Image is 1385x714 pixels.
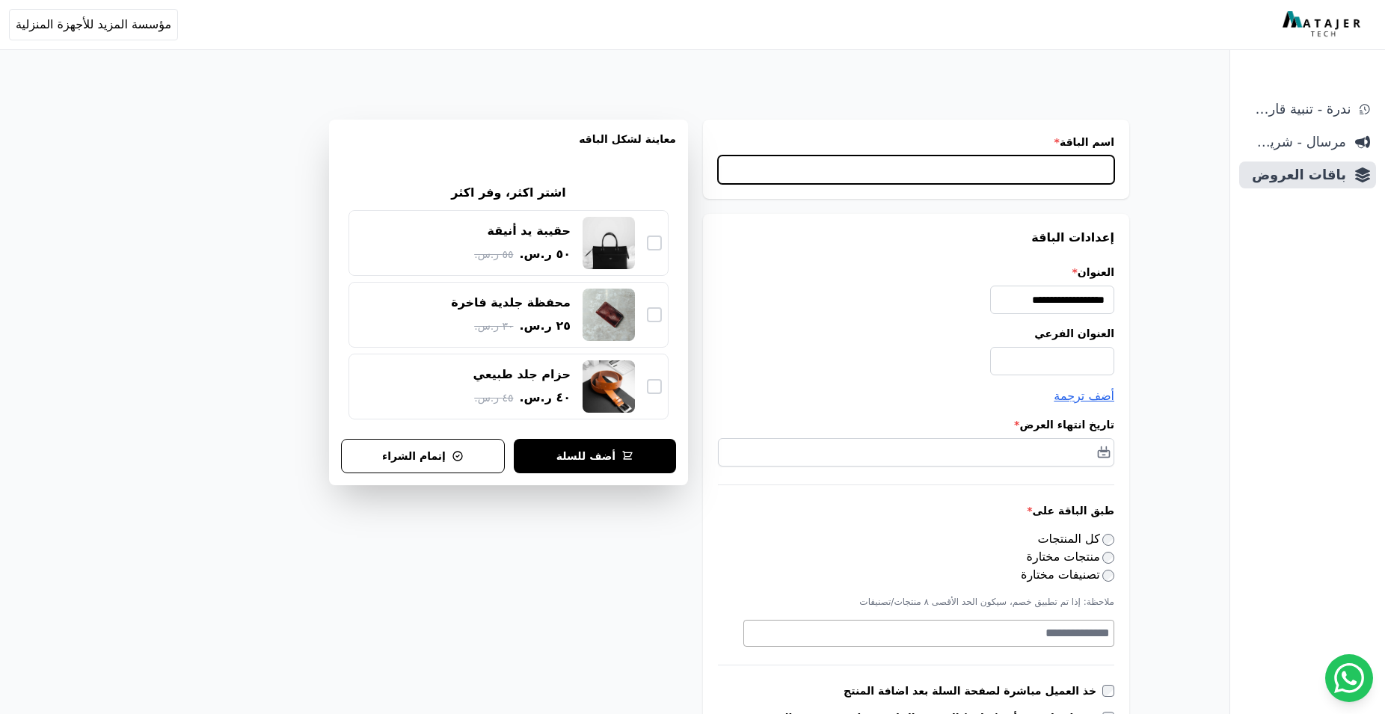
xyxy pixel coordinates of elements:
[519,389,571,407] span: ٤٠ ر.س.
[341,132,676,164] h3: معاينة لشكل الباقه
[1102,570,1114,582] input: تصنيفات مختارة
[451,295,571,311] div: محفظة جلدية فاخرة
[16,16,171,34] span: مؤسسة المزيد للأجهزة المنزلية
[1038,532,1115,546] label: كل المنتجات
[718,135,1114,150] label: اسم الباقة
[1102,552,1114,564] input: منتجات مختارة
[474,318,513,334] span: ٣٠ ر.س.
[844,683,1102,698] label: خذ العميل مباشرة لصفحة السلة بعد اضافة المنتج
[1027,550,1114,564] label: منتجات مختارة
[718,503,1114,518] label: طبق الباقة على
[1245,164,1346,185] span: باقات العروض
[519,317,571,335] span: ٢٥ ر.س.
[1054,389,1114,403] span: أضف ترجمة
[1054,387,1114,405] button: أضف ترجمة
[718,596,1114,608] p: ملاحظة: إذا تم تطبيق خصم، سيكون الحد الأقصى ٨ منتجات/تصنيفات
[583,289,635,341] img: محفظة جلدية فاخرة
[744,624,1110,642] textarea: Search
[451,184,565,202] h2: اشتر اكثر، وفر اكثر
[583,217,635,269] img: حقيبة يد أنيقة
[1245,132,1346,153] span: مرسال - شريط دعاية
[583,360,635,413] img: حزام جلد طبيعي
[718,417,1114,432] label: تاريخ انتهاء العرض
[514,439,676,473] button: أضف للسلة
[519,245,571,263] span: ٥٠ ر.س.
[1245,99,1351,120] span: ندرة - تنبية قارب علي النفاذ
[9,9,178,40] button: مؤسسة المزيد للأجهزة المنزلية
[474,247,513,262] span: ٥٥ ر.س.
[1102,534,1114,546] input: كل المنتجات
[1283,11,1364,38] img: MatajerTech Logo
[474,390,513,406] span: ٤٥ ر.س.
[1021,567,1114,582] label: تصنيفات مختارة
[473,366,571,383] div: حزام جلد طبيعي
[341,439,505,473] button: إتمام الشراء
[718,326,1114,341] label: العنوان الفرعي
[488,223,571,239] div: حقيبة يد أنيقة
[718,265,1114,280] label: العنوان
[718,229,1114,247] h3: إعدادات الباقة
